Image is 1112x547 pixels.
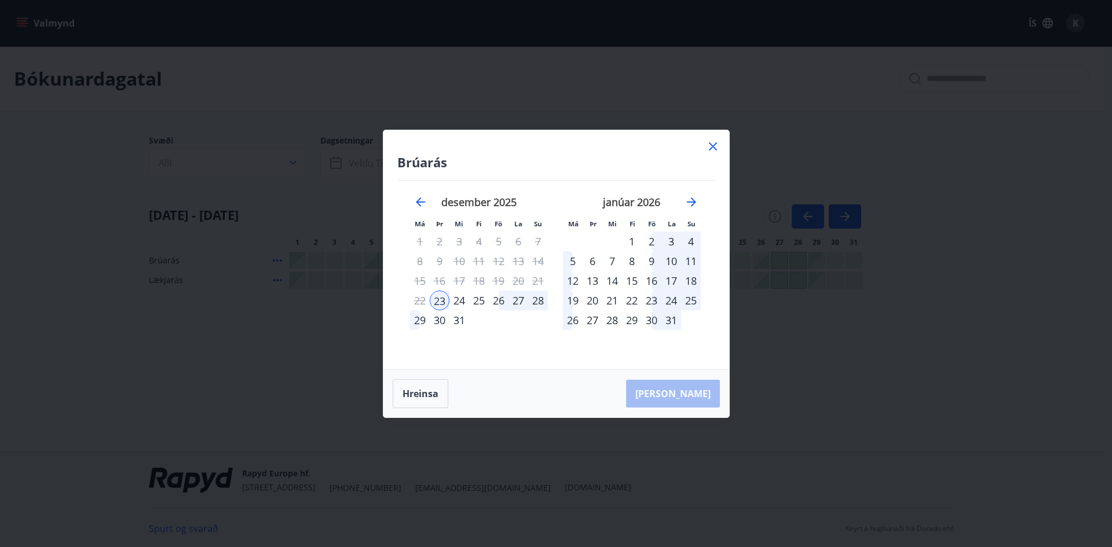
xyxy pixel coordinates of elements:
[642,271,661,291] div: 16
[469,291,489,310] div: 25
[661,310,681,330] div: 31
[622,271,642,291] div: 15
[415,219,425,228] small: Má
[622,251,642,271] div: 8
[441,195,517,209] strong: desember 2025
[642,251,661,271] td: Choose föstudagur, 9. janúar 2026 as your check-out date. It’s available.
[602,291,622,310] div: 21
[602,271,622,291] td: Choose miðvikudagur, 14. janúar 2026 as your check-out date. It’s available.
[534,219,542,228] small: Su
[410,232,430,251] td: Not available. mánudagur, 1. desember 2025
[681,251,701,271] div: 11
[563,310,583,330] td: Choose mánudagur, 26. janúar 2026 as your check-out date. It’s available.
[449,291,469,310] div: 24
[528,251,548,271] td: Not available. sunnudagur, 14. desember 2025
[476,219,482,228] small: Fi
[583,291,602,310] div: 20
[430,310,449,330] div: 30
[642,291,661,310] td: Choose föstudagur, 23. janúar 2026 as your check-out date. It’s available.
[563,251,583,271] div: 5
[489,291,509,310] td: Choose föstudagur, 26. desember 2025 as your check-out date. It’s available.
[528,291,548,310] td: Choose sunnudagur, 28. desember 2025 as your check-out date. It’s available.
[685,195,698,209] div: Move forward to switch to the next month.
[528,232,548,251] td: Not available. sunnudagur, 7. desember 2025
[563,271,583,291] td: Choose mánudagur, 12. janúar 2026 as your check-out date. It’s available.
[583,251,602,271] td: Choose þriðjudagur, 6. janúar 2026 as your check-out date. It’s available.
[622,271,642,291] td: Choose fimmtudagur, 15. janúar 2026 as your check-out date. It’s available.
[661,291,681,310] td: Choose laugardagur, 24. janúar 2026 as your check-out date. It’s available.
[642,310,661,330] td: Choose föstudagur, 30. janúar 2026 as your check-out date. It’s available.
[449,310,469,330] div: 31
[642,271,661,291] td: Choose föstudagur, 16. janúar 2026 as your check-out date. It’s available.
[622,291,642,310] div: 22
[622,291,642,310] td: Choose fimmtudagur, 22. janúar 2026 as your check-out date. It’s available.
[622,310,642,330] div: 29
[514,219,522,228] small: La
[430,291,449,310] td: Selected as start date. þriðjudagur, 23. desember 2025
[489,232,509,251] td: Not available. föstudagur, 5. desember 2025
[681,291,701,310] td: Choose sunnudagur, 25. janúar 2026 as your check-out date. It’s available.
[681,232,701,251] td: Choose sunnudagur, 4. janúar 2026 as your check-out date. It’s available.
[622,232,642,251] td: Choose fimmtudagur, 1. janúar 2026 as your check-out date. It’s available.
[642,291,661,310] div: 23
[563,271,583,291] div: 12
[528,291,548,310] div: 28
[642,310,661,330] div: 30
[583,271,602,291] div: 13
[602,251,622,271] td: Choose miðvikudagur, 7. janúar 2026 as your check-out date. It’s available.
[455,219,463,228] small: Mi
[489,291,509,310] div: 26
[414,195,427,209] div: Move backward to switch to the previous month.
[449,251,469,271] td: Not available. miðvikudagur, 10. desember 2025
[661,232,681,251] td: Choose laugardagur, 3. janúar 2026 as your check-out date. It’s available.
[397,181,715,355] div: Calendar
[410,310,430,330] td: Choose mánudagur, 29. desember 2025 as your check-out date. It’s available.
[449,232,469,251] td: Not available. miðvikudagur, 3. desember 2025
[563,291,583,310] div: 19
[430,251,449,271] td: Not available. þriðjudagur, 9. desember 2025
[410,251,430,271] td: Not available. mánudagur, 8. desember 2025
[608,219,617,228] small: Mi
[661,291,681,310] div: 24
[509,291,528,310] td: Choose laugardagur, 27. desember 2025 as your check-out date. It’s available.
[449,291,469,310] td: Choose miðvikudagur, 24. desember 2025 as your check-out date. It’s available.
[397,153,715,171] h4: Brúarás
[393,379,448,408] button: Hreinsa
[410,291,430,310] td: Not available. mánudagur, 22. desember 2025
[568,219,579,228] small: Má
[602,310,622,330] div: 28
[661,251,681,271] td: Choose laugardagur, 10. janúar 2026 as your check-out date. It’s available.
[436,219,443,228] small: Þr
[489,271,509,291] td: Not available. föstudagur, 19. desember 2025
[509,271,528,291] td: Not available. laugardagur, 20. desember 2025
[668,219,676,228] small: La
[622,232,642,251] div: 1
[648,219,656,228] small: Fö
[563,310,583,330] div: 26
[622,310,642,330] td: Choose fimmtudagur, 29. janúar 2026 as your check-out date. It’s available.
[430,271,449,291] td: Not available. þriðjudagur, 16. desember 2025
[449,310,469,330] td: Choose miðvikudagur, 31. desember 2025 as your check-out date. It’s available.
[602,310,622,330] td: Choose miðvikudagur, 28. janúar 2026 as your check-out date. It’s available.
[630,219,635,228] small: Fi
[681,291,701,310] div: 25
[563,291,583,310] td: Choose mánudagur, 19. janúar 2026 as your check-out date. It’s available.
[661,251,681,271] div: 10
[661,271,681,291] div: 17
[602,271,622,291] div: 14
[583,310,602,330] div: 27
[469,271,489,291] td: Not available. fimmtudagur, 18. desember 2025
[489,251,509,271] td: Not available. föstudagur, 12. desember 2025
[681,251,701,271] td: Choose sunnudagur, 11. janúar 2026 as your check-out date. It’s available.
[583,271,602,291] td: Choose þriðjudagur, 13. janúar 2026 as your check-out date. It’s available.
[661,310,681,330] td: Choose laugardagur, 31. janúar 2026 as your check-out date. It’s available.
[410,271,430,291] td: Not available. mánudagur, 15. desember 2025
[583,310,602,330] td: Choose þriðjudagur, 27. janúar 2026 as your check-out date. It’s available.
[528,271,548,291] td: Not available. sunnudagur, 21. desember 2025
[603,195,660,209] strong: janúar 2026
[469,251,489,271] td: Not available. fimmtudagur, 11. desember 2025
[661,232,681,251] div: 3
[642,251,661,271] div: 9
[469,232,489,251] td: Not available. fimmtudagur, 4. desember 2025
[602,291,622,310] td: Choose miðvikudagur, 21. janúar 2026 as your check-out date. It’s available.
